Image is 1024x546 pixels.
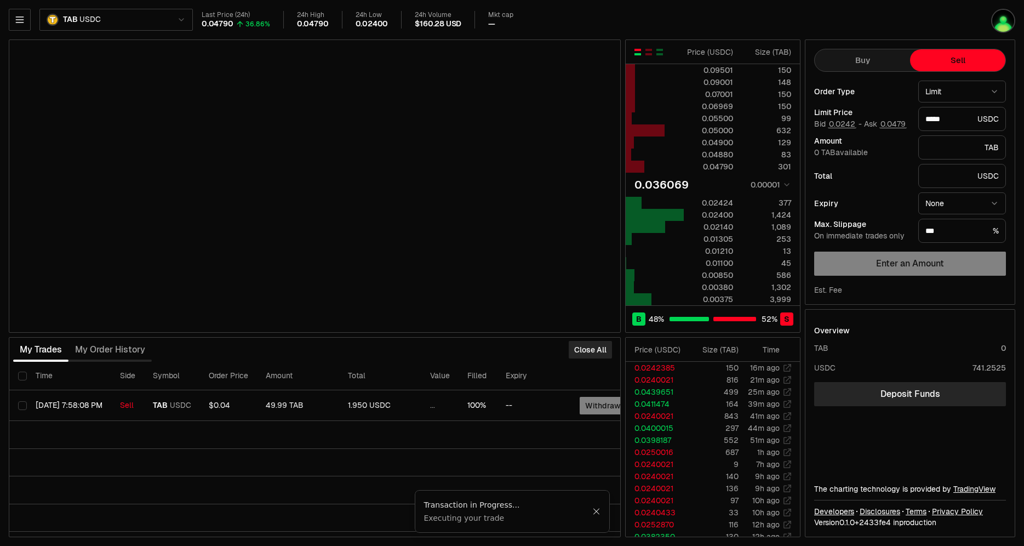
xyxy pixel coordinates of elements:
div: 150 [742,89,791,100]
td: 687 [688,446,739,458]
div: 0.00850 [684,270,733,281]
time: 51m ago [750,435,780,445]
div: 0.02400 [356,19,388,29]
td: 499 [688,386,739,398]
div: Last Price (24h) [202,11,270,19]
div: 0.04900 [684,137,733,148]
div: 0.04790 [202,19,233,29]
td: 136 [688,482,739,494]
time: 25m ago [748,387,780,397]
td: 97 [688,494,739,507]
div: 0.04790 [297,19,329,29]
div: 0.01210 [684,246,733,257]
td: 0.0240021 [626,410,688,422]
button: Close [592,507,600,516]
button: Buy [815,49,910,71]
th: Expiry [497,362,571,390]
td: 0.0411474 [626,398,688,410]
div: 45 [742,258,791,269]
time: 10h ago [752,496,780,505]
div: USDC [814,362,836,373]
time: 44m ago [748,423,780,433]
td: 0.0242385 [626,362,688,374]
div: 36.86% [245,20,270,29]
span: 52 % [762,314,777,325]
a: Terms [906,506,926,517]
div: Order Type [814,88,909,95]
td: 0.0398187 [626,434,688,446]
a: Deposit Funds [814,382,1006,406]
div: TAB [814,343,828,354]
a: Disclosures [860,506,900,517]
td: -- [497,390,571,421]
img: utf8 [991,9,1015,33]
td: 0.0240021 [626,494,688,507]
td: 816 [688,374,739,386]
div: 0.04790 [684,161,733,172]
time: 12h ago [752,520,780,530]
div: 0.01100 [684,258,733,269]
div: 0.04880 [684,149,733,160]
div: 99 [742,113,791,124]
a: Developers [814,506,854,517]
td: 164 [688,398,739,410]
td: 552 [688,434,739,446]
button: Sell [910,49,1005,71]
div: 129 [742,137,791,148]
div: 0.00380 [684,282,733,293]
div: 83 [742,149,791,160]
th: Total [339,362,421,390]
span: 2433fe4b4f3780576893ee9e941d06011a76ee7a [859,517,891,527]
div: 1.950 USDC [348,401,413,411]
div: 632 [742,125,791,136]
div: 741.2525 [972,362,1006,373]
th: Side [111,362,144,390]
div: 0.02424 [684,197,733,208]
div: 0.00375 [684,294,733,305]
img: TAB.png [47,14,59,26]
div: % [918,219,1006,243]
td: 9 [688,458,739,470]
td: 843 [688,410,739,422]
button: My Trades [13,339,68,361]
time: 21m ago [750,375,780,385]
div: Total [814,172,909,180]
div: 301 [742,161,791,172]
div: 24h High [297,11,329,19]
div: 0.05500 [684,113,733,124]
time: 7h ago [756,459,780,469]
button: My Order History [68,339,152,361]
div: Mkt cap [488,11,513,19]
th: Symbol [144,362,200,390]
td: 0.0240021 [626,458,688,470]
button: Show Buy and Sell Orders [633,48,642,56]
button: Show Sell Orders Only [644,48,653,56]
span: 48 % [649,314,664,325]
span: Bid - [814,120,862,129]
span: 0 TAB available [814,147,868,157]
time: 9h ago [755,484,780,493]
th: Value [421,362,459,390]
div: 150 [742,65,791,76]
button: Close All [569,341,612,359]
div: 0.01305 [684,234,733,244]
div: 0.07001 [684,89,733,100]
span: TAB [63,15,77,25]
div: 3,999 [742,294,791,305]
td: 116 [688,519,739,531]
td: 297 [688,422,739,434]
div: USDC [918,107,1006,131]
button: 0.0242 [828,120,856,128]
div: 1,302 [742,282,791,293]
div: Overview [814,325,850,336]
td: 150 [688,362,739,374]
time: 39m ago [748,399,780,409]
th: Filled [459,362,497,390]
time: 9h ago [755,471,780,481]
div: Est. Fee [814,285,842,295]
td: 0.0240021 [626,470,688,482]
div: Time [748,344,780,355]
div: 0.02400 [684,209,733,220]
div: Executing your trade [424,513,592,524]
span: Ask [864,120,907,129]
